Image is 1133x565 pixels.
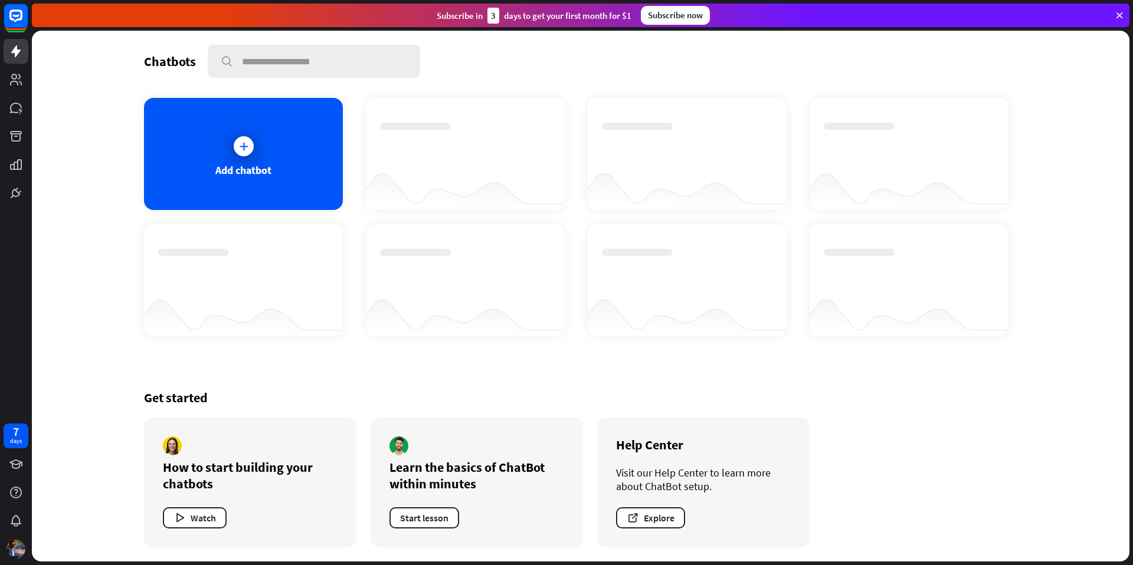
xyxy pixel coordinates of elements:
img: author [163,436,182,455]
div: How to start building your chatbots [163,459,338,492]
div: Learn the basics of ChatBot within minutes [389,459,564,492]
div: Get started [144,389,1017,406]
button: Explore [616,507,685,528]
div: 3 [487,8,499,24]
a: 7 days [4,423,28,448]
div: Help Center [616,436,791,453]
div: Subscribe in days to get your first month for $1 [437,8,631,24]
img: author [389,436,408,455]
div: Chatbots [144,53,196,70]
button: Start lesson [389,507,459,528]
div: Subscribe now [641,6,710,25]
div: Add chatbot [215,163,271,177]
div: days [10,437,22,445]
div: 7 [13,426,19,437]
div: Visit our Help Center to learn more about ChatBot setup. [616,466,791,493]
button: Watch [163,507,227,528]
button: Open LiveChat chat widget [9,5,45,40]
